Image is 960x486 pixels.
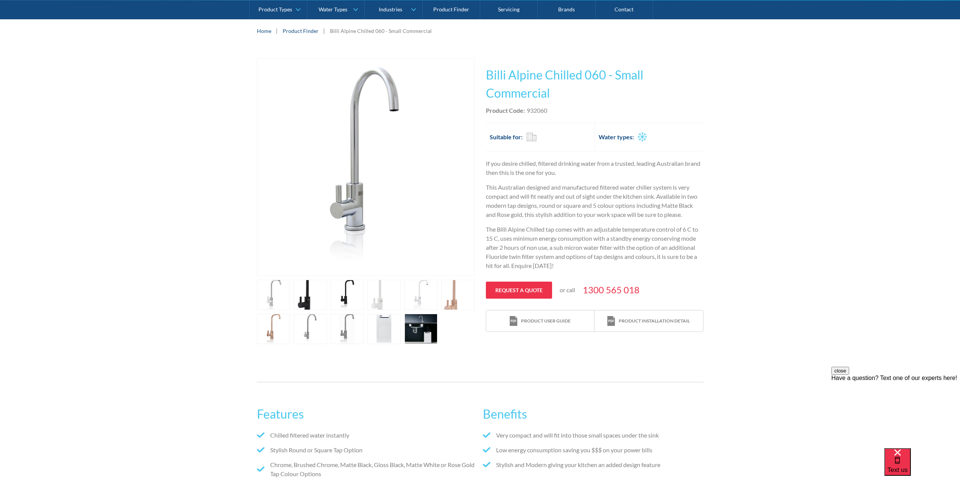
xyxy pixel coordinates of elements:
div: 932060 [527,106,547,115]
a: Home [257,27,271,35]
a: 1300 565 018 [583,283,639,297]
a: print iconProduct user guide [486,310,594,332]
div: | [322,26,326,35]
li: Chrome, Brushed Chrome, Matte Black, Gloss Black, Matte White or Rose Gold Tap Colour Options [257,460,477,478]
a: open lightbox [257,280,290,310]
a: open lightbox [257,58,475,276]
div: Water Types [319,6,347,12]
h2: Water types: [599,132,634,142]
a: print iconProduct installation detail [594,310,703,332]
a: open lightbox [441,280,475,310]
p: or call [560,285,575,294]
img: print icon [607,316,615,326]
li: Stylish and Modern giving your kitchen an added design feature [483,460,703,469]
h1: Billi Alpine Chilled 060 - Small Commercial [486,66,703,102]
div: Product Types [258,6,292,12]
p: The Billi Alpine Chilled tap comes with an adjustable temperature control of 6 C to 15 C, uses mi... [486,225,703,270]
a: open lightbox [257,314,290,344]
div: | [275,26,279,35]
img: print icon [510,316,517,326]
a: open lightbox [367,314,401,344]
li: Low energy consumption saving you $$$ on your power bills [483,445,703,455]
h2: Features [257,405,477,423]
div: Billi Alpine Chilled 060 - Small Commercial [330,27,432,35]
li: Chilled filtered water instantly [257,431,477,440]
li: Stylish Round or Square Tap Option [257,445,477,455]
a: open lightbox [331,280,364,310]
div: Industries [379,6,402,12]
a: open lightbox [294,280,327,310]
h2: Suitable for: [490,132,523,142]
li: Very compact and will fit into those small spaces under the sink [483,431,703,440]
a: Product Finder [283,27,319,35]
a: Request a quote [486,282,552,299]
div: Product user guide [521,318,571,324]
a: open lightbox [405,280,438,310]
img: Billi Alpine Chilled 060 - Small Commercial [257,59,474,276]
a: open lightbox [367,280,401,310]
a: open lightbox [405,314,438,344]
a: open lightbox [331,314,364,344]
p: If you desire chilled, filtered drinking water from a trusted, leading Australian brand then this... [486,159,703,177]
h2: Benefits [483,405,703,423]
div: Product installation detail [619,318,690,324]
strong: Product Code: [486,107,525,114]
iframe: podium webchat widget prompt [831,367,960,458]
iframe: podium webchat widget bubble [884,448,960,486]
a: open lightbox [294,314,327,344]
p: This Australian designed and manufactured filtered water chiller system is very compact and will ... [486,183,703,219]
